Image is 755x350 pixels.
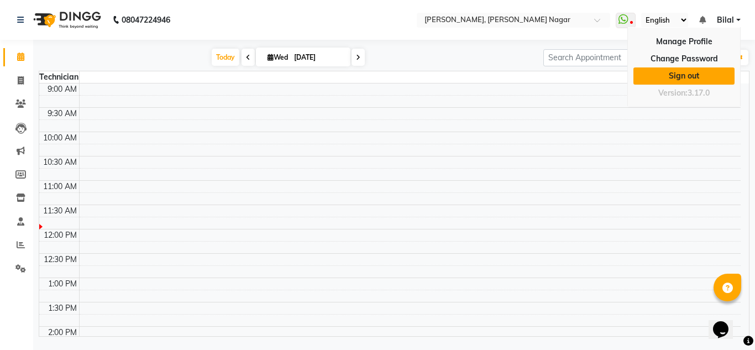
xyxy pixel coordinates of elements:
span: Bilal [717,14,734,26]
b: 08047224946 [122,4,170,35]
img: logo [28,4,104,35]
div: 9:00 AM [45,83,79,95]
div: 11:00 AM [41,181,79,192]
div: Technician [39,71,79,83]
div: 9:30 AM [45,108,79,119]
div: 2:00 PM [46,327,79,338]
div: 10:30 AM [41,156,79,168]
div: 11:30 AM [41,205,79,217]
iframe: chat widget [709,306,744,339]
input: Search Appointment [543,49,640,66]
span: Wed [265,53,291,61]
div: 10:00 AM [41,132,79,144]
input: 2025-09-03 [291,49,346,66]
a: Manage Profile [633,33,735,50]
a: Sign out [633,67,735,85]
div: 12:00 PM [41,229,79,241]
div: 12:30 PM [41,254,79,265]
div: 1:00 PM [46,278,79,290]
div: 1:30 PM [46,302,79,314]
div: Version:3.17.0 [633,85,735,101]
a: Change Password [633,50,735,67]
span: Today [212,49,239,66]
